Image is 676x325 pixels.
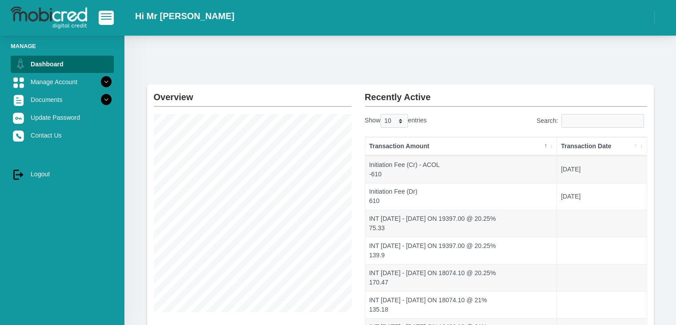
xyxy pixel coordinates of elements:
a: Update Password [11,109,114,126]
h2: Recently Active [365,85,647,102]
td: INT [DATE] - [DATE] ON 19397.00 @ 20.25% 139.9 [365,237,557,264]
a: Dashboard [11,56,114,73]
td: Initiation Fee (Cr) - ACOL -610 [365,156,557,183]
td: INT [DATE] - [DATE] ON 19397.00 @ 20.25% 75.33 [365,210,557,237]
select: Showentries [380,114,408,128]
th: Transaction Date: activate to sort column ascending [557,137,646,156]
a: Contact Us [11,127,114,144]
td: INT [DATE] - [DATE] ON 18074.10 @ 21% 135.18 [365,291,557,318]
img: logo-mobicred.svg [11,7,87,29]
li: Manage [11,42,114,50]
a: Logout [11,166,114,183]
td: INT [DATE] - [DATE] ON 18074.10 @ 20.25% 170.47 [365,264,557,291]
a: Manage Account [11,73,114,90]
h2: Overview [154,85,352,102]
label: Search: [536,114,647,128]
h2: Hi Mr [PERSON_NAME] [135,11,234,21]
td: Initiation Fee (Dr) 610 [365,183,557,210]
td: [DATE] [557,156,646,183]
td: [DATE] [557,183,646,210]
a: Documents [11,91,114,108]
input: Search: [561,114,644,128]
th: Transaction Amount: activate to sort column descending [365,137,557,156]
label: Show entries [365,114,427,128]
